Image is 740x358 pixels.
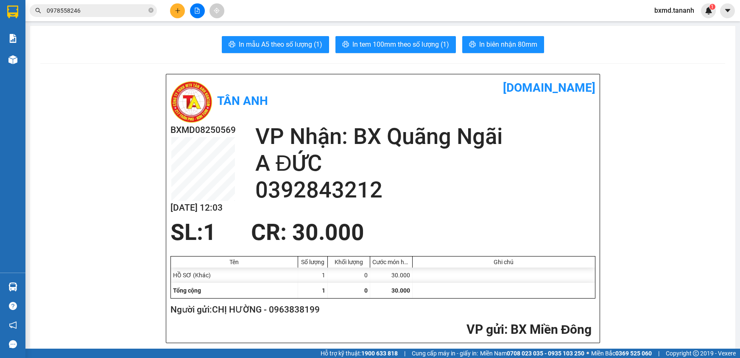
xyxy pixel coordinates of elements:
[591,349,652,358] span: Miền Bắc
[255,177,595,203] h2: 0392843212
[412,349,478,358] span: Cung cấp máy in - giấy in:
[709,4,715,10] sup: 1
[693,350,699,356] span: copyright
[415,259,593,265] div: Ghi chú
[222,36,329,53] button: printerIn mẫu A5 theo số lượng (1)
[170,321,592,338] h2: : BX Miền Đông
[8,34,17,43] img: solution-icon
[466,322,504,337] span: VP gửi
[214,8,220,14] span: aim
[586,352,589,355] span: ⚪️
[370,268,413,283] div: 30.000
[8,55,17,64] img: warehouse-icon
[171,268,298,283] div: HỒ SƠ (Khác)
[170,81,213,123] img: logo.jpg
[352,39,449,50] span: In tem 100mm theo số lượng (1)
[173,287,201,294] span: Tổng cộng
[372,259,410,265] div: Cước món hàng
[170,303,592,317] h2: Người gửi: CHỊ HƯỜNG - 0963838199
[7,6,18,18] img: logo-vxr
[217,94,268,108] b: Tân Anh
[190,3,205,18] button: file-add
[173,259,296,265] div: Tên
[9,340,17,348] span: message
[300,259,325,265] div: Số lượng
[335,36,456,53] button: printerIn tem 100mm theo số lượng (1)
[503,81,595,95] b: [DOMAIN_NAME]
[35,8,41,14] span: search
[469,41,476,49] span: printer
[175,8,181,14] span: plus
[203,219,216,245] span: 1
[479,39,537,50] span: In biên nhận 80mm
[47,6,147,15] input: Tìm tên, số ĐT hoặc mã đơn
[658,349,659,358] span: |
[404,349,405,358] span: |
[170,123,236,137] h2: BXMD08250569
[705,7,712,14] img: icon-new-feature
[9,302,17,310] span: question-circle
[229,41,235,49] span: printer
[615,350,652,357] strong: 0369 525 060
[170,219,203,245] span: SL:
[711,4,714,10] span: 1
[148,8,154,13] span: close-circle
[462,36,544,53] button: printerIn biên nhận 80mm
[251,219,364,245] span: CR : 30.000
[342,41,349,49] span: printer
[170,3,185,18] button: plus
[8,282,17,291] img: warehouse-icon
[724,7,732,14] span: caret-down
[480,349,584,358] span: Miền Nam
[209,3,224,18] button: aim
[330,259,368,265] div: Khối lượng
[322,287,325,294] span: 1
[298,268,328,283] div: 1
[170,201,236,215] h2: [DATE] 12:03
[9,321,17,329] span: notification
[255,123,595,150] h2: VP Nhận: BX Quãng Ngãi
[239,39,322,50] span: In mẫu A5 theo số lượng (1)
[255,150,595,177] h2: A ĐỨC
[321,349,398,358] span: Hỗ trợ kỹ thuật:
[194,8,200,14] span: file-add
[720,3,735,18] button: caret-down
[361,350,398,357] strong: 1900 633 818
[148,7,154,15] span: close-circle
[328,268,370,283] div: 0
[364,287,368,294] span: 0
[391,287,410,294] span: 30.000
[648,5,701,16] span: bxmd.tananh
[507,350,584,357] strong: 0708 023 035 - 0935 103 250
